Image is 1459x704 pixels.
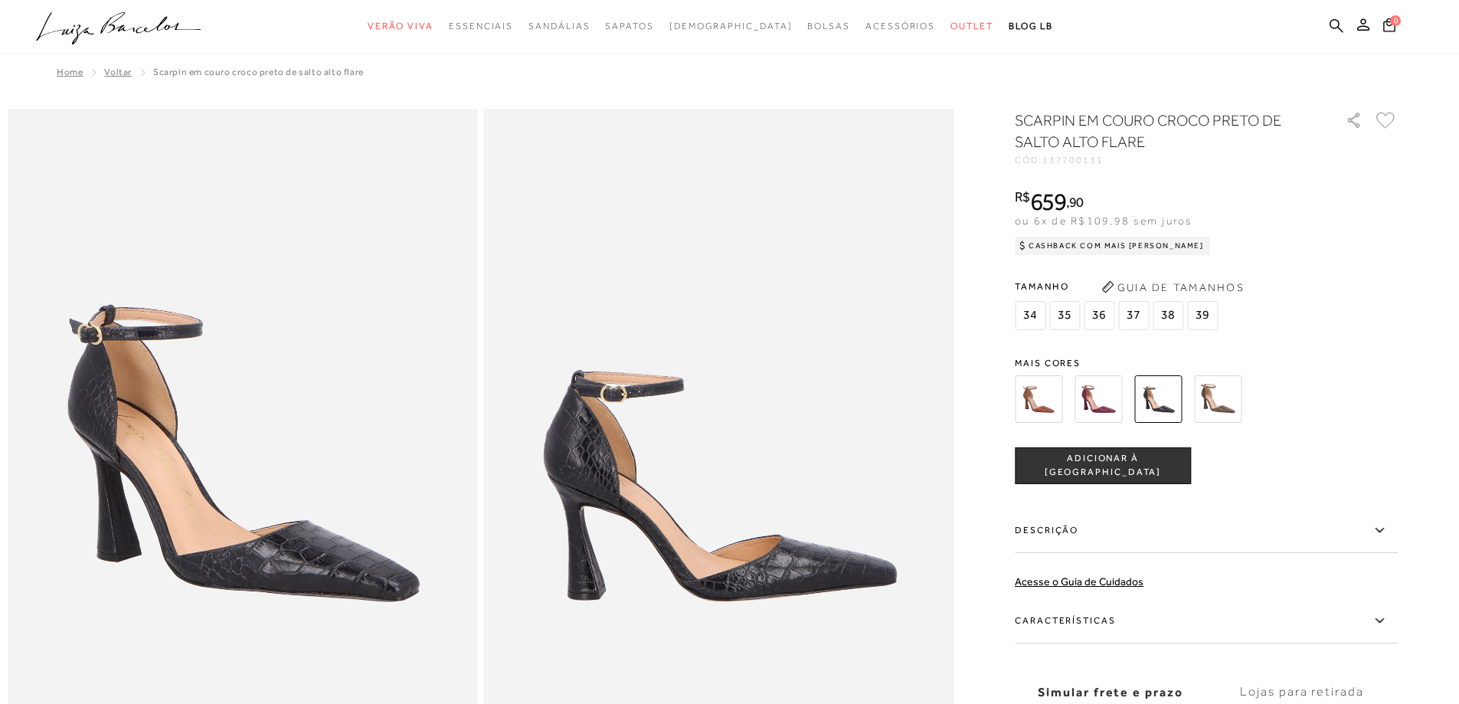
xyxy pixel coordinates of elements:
img: SCARPIN EM COURO CROCO CARAMELO DE SALTO ALTO FLARE [1015,375,1062,423]
span: 0 [1390,15,1401,26]
span: 35 [1049,301,1080,330]
img: SCARPIN EM COURO CROCO MARSALA DE SALTO ALTO FLARE [1075,375,1122,423]
span: SCARPIN EM COURO CROCO PRETO DE SALTO ALTO FLARE [153,67,364,77]
a: noSubCategoriesText [605,12,653,41]
span: 659 [1030,188,1066,215]
a: noSubCategoriesText [368,12,433,41]
span: 38 [1153,301,1183,330]
img: SCARPIN EM COURO CROCO PRETO DE SALTO ALTO FLARE [1134,375,1182,423]
span: Mais cores [1015,359,1398,368]
a: noSubCategoriesText [950,12,993,41]
a: Acesse o Guia de Cuidados [1015,575,1143,588]
span: 34 [1015,301,1045,330]
a: noSubCategoriesText [669,12,793,41]
a: noSubCategoriesText [528,12,590,41]
span: Sandálias [528,21,590,31]
i: , [1066,195,1084,209]
span: Sapatos [605,21,653,31]
span: 90 [1069,194,1084,210]
a: Voltar [104,67,132,77]
button: 0 [1379,17,1400,38]
a: noSubCategoriesText [449,12,513,41]
label: Características [1015,599,1398,643]
span: ADICIONAR À [GEOGRAPHIC_DATA] [1016,452,1190,479]
div: CÓD: [1015,156,1321,165]
span: 137700131 [1042,155,1104,165]
button: Guia de Tamanhos [1096,275,1249,300]
h1: SCARPIN EM COURO CROCO PRETO DE SALTO ALTO FLARE [1015,110,1302,152]
span: Acessórios [865,21,935,31]
i: R$ [1015,190,1030,204]
span: 39 [1187,301,1218,330]
img: SCARPIN EM COURO CROCO VERDE TOMILHO DE SALTO ALTO FLARE [1194,375,1241,423]
span: ou 6x de R$109,98 sem juros [1015,214,1192,227]
span: Tamanho [1015,275,1222,298]
span: 36 [1084,301,1114,330]
a: Home [57,67,83,77]
span: Outlet [950,21,993,31]
span: Essenciais [449,21,513,31]
span: BLOG LB [1009,21,1053,31]
button: ADICIONAR À [GEOGRAPHIC_DATA] [1015,447,1191,484]
span: Bolsas [807,21,850,31]
span: 37 [1118,301,1149,330]
label: Descrição [1015,509,1398,553]
div: Cashback com Mais [PERSON_NAME] [1015,237,1210,255]
a: BLOG LB [1009,12,1053,41]
a: noSubCategoriesText [807,12,850,41]
a: noSubCategoriesText [865,12,935,41]
span: Verão Viva [368,21,433,31]
span: [DEMOGRAPHIC_DATA] [669,21,793,31]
